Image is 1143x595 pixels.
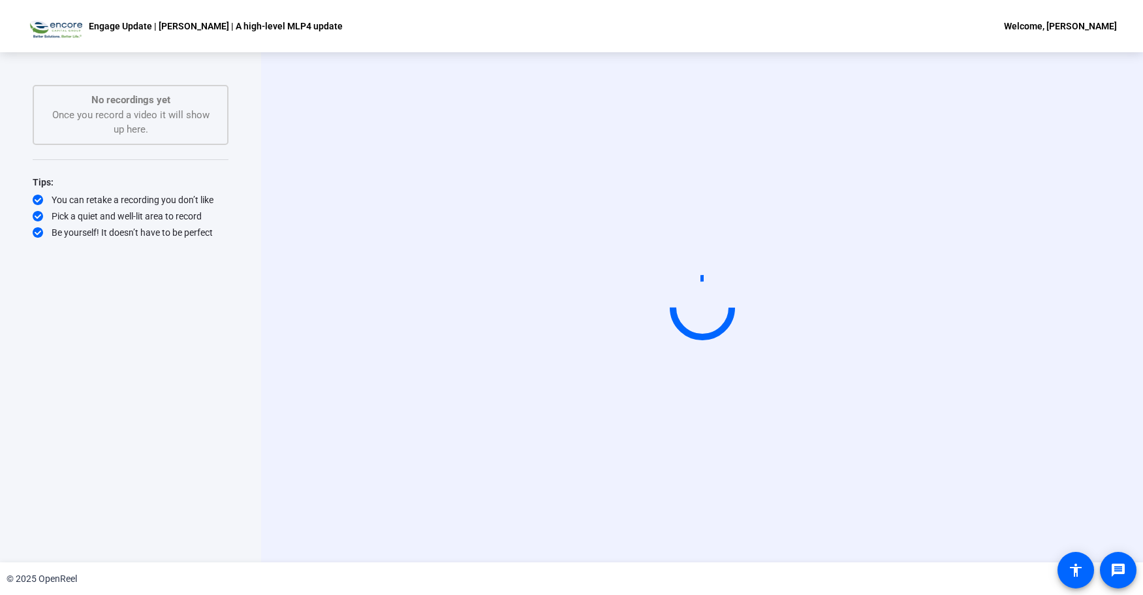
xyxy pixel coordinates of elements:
div: Once you record a video it will show up here. [47,93,214,137]
div: Tips: [33,174,228,190]
div: You can retake a recording you don’t like [33,193,228,206]
div: © 2025 OpenReel [7,572,77,586]
mat-icon: accessibility [1068,562,1084,578]
div: Be yourself! It doesn’t have to be perfect [33,226,228,239]
div: Welcome, [PERSON_NAME] [1004,18,1117,34]
mat-icon: message [1110,562,1126,578]
p: Engage Update | [PERSON_NAME] | A high-level MLP4 update [89,18,343,34]
p: No recordings yet [47,93,214,108]
img: OpenReel logo [26,13,82,39]
div: Pick a quiet and well-lit area to record [33,210,228,223]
